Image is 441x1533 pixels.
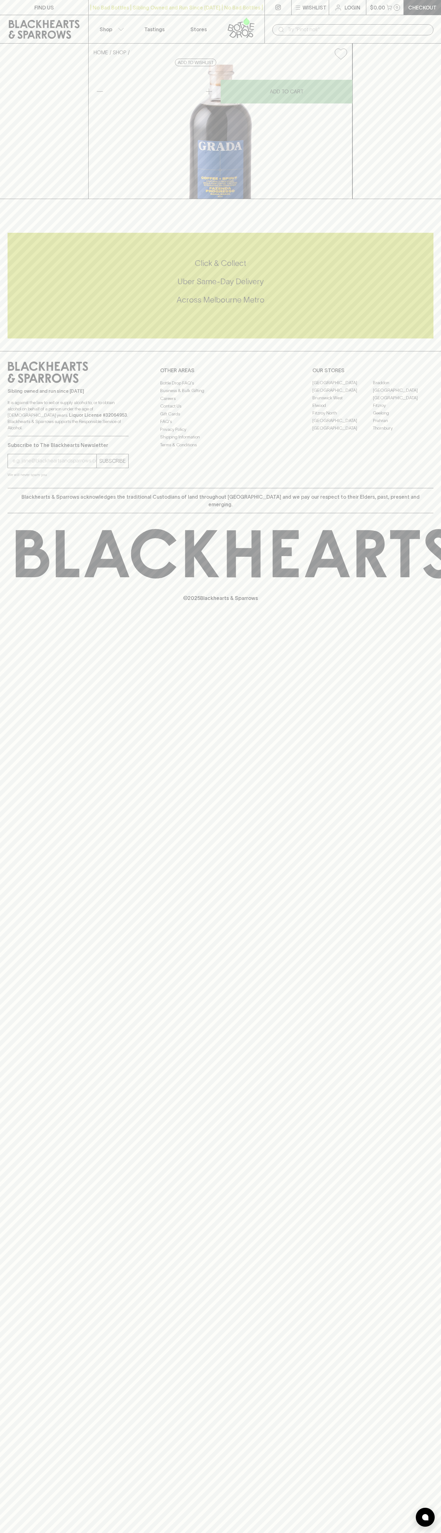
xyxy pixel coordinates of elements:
[94,50,108,55] a: HOME
[8,472,129,478] p: We will never spam you
[312,394,373,402] a: Brunswick West
[8,295,433,305] h5: Across Melbourne Metro
[373,417,433,425] a: Prahran
[345,4,360,11] p: Login
[160,441,281,449] a: Terms & Conditions
[97,454,128,468] button: SUBSCRIBE
[373,402,433,409] a: Fitzroy
[396,6,398,9] p: 0
[312,402,373,409] a: Elwood
[373,409,433,417] a: Geelong
[303,4,327,11] p: Wishlist
[221,80,352,103] button: ADD TO CART
[373,425,433,432] a: Thornbury
[287,25,428,35] input: Try "Pinot noir"
[160,402,281,410] a: Contact Us
[332,46,350,62] button: Add to wishlist
[113,50,126,55] a: SHOP
[373,394,433,402] a: [GEOGRAPHIC_DATA]
[312,425,373,432] a: [GEOGRAPHIC_DATA]
[160,418,281,426] a: FAQ's
[270,88,304,95] p: ADD TO CART
[8,399,129,431] p: It is against the law to sell or supply alcohol to, or to obtain alcohol on behalf of a person un...
[312,379,373,387] a: [GEOGRAPHIC_DATA]
[190,26,207,33] p: Stores
[160,410,281,418] a: Gift Cards
[100,26,112,33] p: Shop
[160,379,281,387] a: Bottle Drop FAQ's
[144,26,165,33] p: Tastings
[8,258,433,268] h5: Click & Collect
[132,15,177,43] a: Tastings
[373,379,433,387] a: Braddon
[160,433,281,441] a: Shipping Information
[89,15,133,43] button: Shop
[89,65,352,199] img: 32696.png
[312,387,373,394] a: [GEOGRAPHIC_DATA]
[175,59,216,66] button: Add to wishlist
[12,493,429,508] p: Blackhearts & Sparrows acknowledges the traditional Custodians of land throughout [GEOGRAPHIC_DAT...
[160,387,281,395] a: Business & Bulk Gifting
[34,4,54,11] p: FIND US
[373,387,433,394] a: [GEOGRAPHIC_DATA]
[422,1514,428,1520] img: bubble-icon
[160,367,281,374] p: OTHER AREAS
[312,417,373,425] a: [GEOGRAPHIC_DATA]
[8,441,129,449] p: Subscribe to The Blackhearts Newsletter
[370,4,385,11] p: $0.00
[13,456,96,466] input: e.g. jane@blackheartsandsparrows.com.au
[99,457,126,465] p: SUBSCRIBE
[160,426,281,433] a: Privacy Policy
[312,367,433,374] p: OUR STORES
[8,388,129,394] p: Sibling owned and run since [DATE]
[408,4,437,11] p: Checkout
[312,409,373,417] a: Fitzroy North
[177,15,221,43] a: Stores
[69,413,127,418] strong: Liquor License #32064953
[8,233,433,338] div: Call to action block
[160,395,281,402] a: Careers
[8,276,433,287] h5: Uber Same-Day Delivery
